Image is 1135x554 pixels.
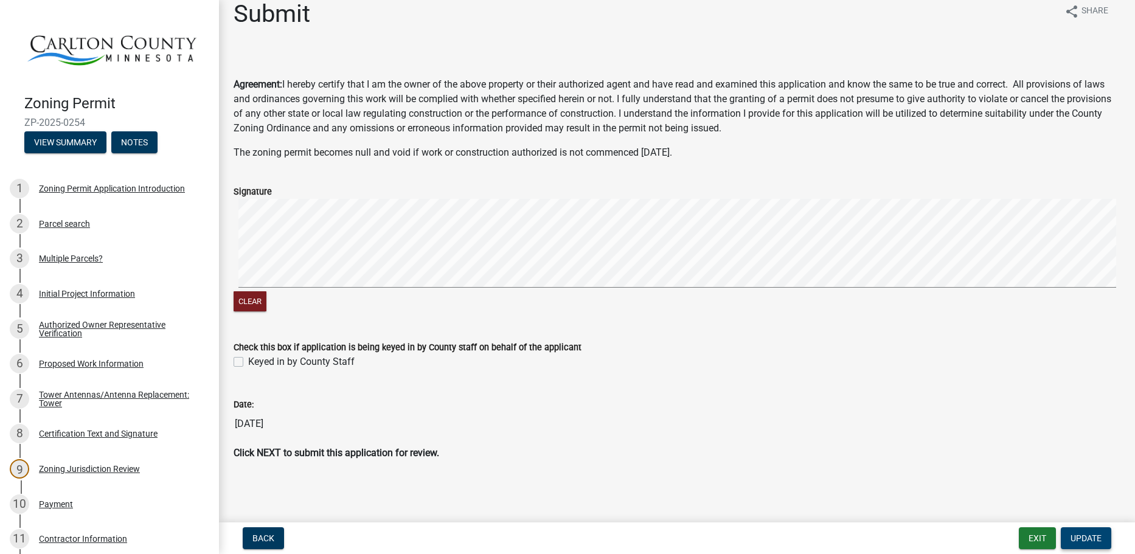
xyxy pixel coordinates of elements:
div: Zoning Jurisdiction Review [39,465,140,473]
div: Contractor Information [39,535,127,543]
span: Update [1071,533,1102,543]
div: Multiple Parcels? [39,254,103,263]
button: Back [243,527,284,549]
img: Carlton County, Minnesota [24,13,200,82]
label: Keyed in by County Staff [248,355,355,369]
strong: Agreement: [234,78,282,90]
span: Share [1081,4,1108,19]
div: Authorized Owner Representative Verification [39,320,200,338]
span: Back [252,533,274,543]
label: Check this box if application is being keyed in by County staff on behalf of the applicant [234,344,581,352]
h4: Zoning Permit [24,95,209,113]
div: Zoning Permit Application Introduction [39,184,185,193]
div: Proposed Work Information [39,359,144,368]
div: Tower Antennas/Antenna Replacement: Tower [39,390,200,407]
div: 5 [10,319,29,339]
div: 2 [10,214,29,234]
button: Update [1061,527,1111,549]
div: 6 [10,354,29,373]
div: 3 [10,249,29,268]
label: Signature [234,188,272,196]
div: 11 [10,529,29,549]
span: ZP-2025-0254 [24,117,195,128]
wm-modal-confirm: Summary [24,139,106,148]
label: Date: [234,401,254,409]
i: share [1064,4,1079,19]
div: 8 [10,424,29,443]
strong: Click NEXT to submit this application for review. [234,447,439,459]
div: Certification Text and Signature [39,429,158,438]
button: Clear [234,291,266,311]
div: Parcel search [39,220,90,228]
div: Initial Project Information [39,289,135,298]
p: I hereby certify that I am the owner of the above property or their authorized agent and have rea... [234,77,1120,136]
div: 9 [10,459,29,479]
button: View Summary [24,131,106,153]
div: 10 [10,494,29,514]
button: Exit [1019,527,1056,549]
div: 7 [10,389,29,409]
div: 4 [10,284,29,303]
div: 1 [10,179,29,198]
button: Notes [111,131,158,153]
div: Payment [39,500,73,508]
p: The zoning permit becomes null and void if work or construction authorized is not commenced [DATE]. [234,145,1120,160]
wm-modal-confirm: Notes [111,139,158,148]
